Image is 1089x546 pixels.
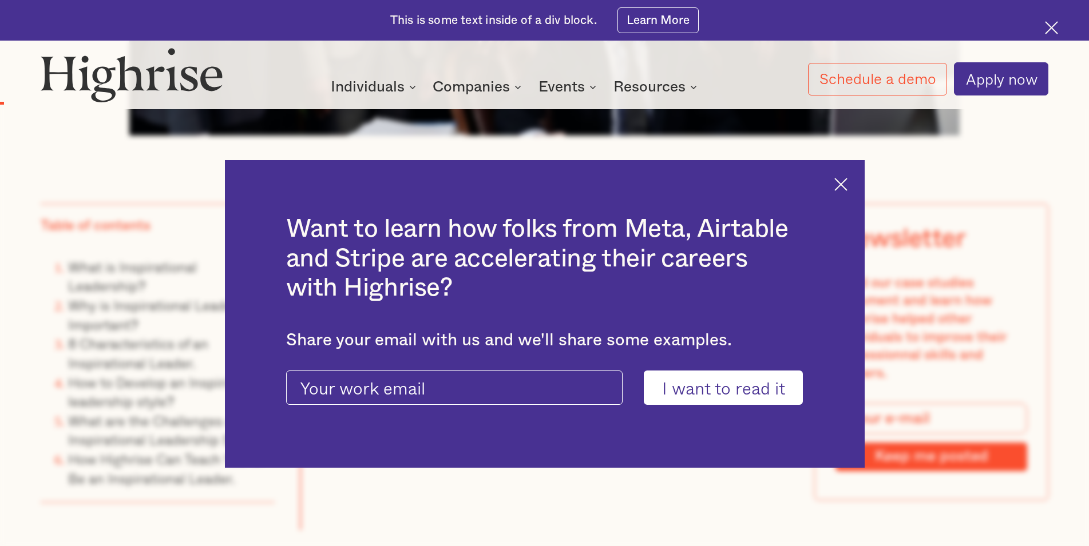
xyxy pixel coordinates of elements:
[331,80,419,94] div: Individuals
[538,80,600,94] div: Events
[433,80,525,94] div: Companies
[834,178,848,191] img: Cross icon
[808,63,947,95] a: Schedule a demo
[286,330,803,350] div: Share your email with us and we'll share some examples.
[41,47,223,102] img: Highrise logo
[390,13,597,29] div: This is some text inside of a div block.
[538,80,585,94] div: Events
[644,370,803,404] input: I want to read it
[286,370,803,404] form: current-ascender-blog-article-modal-form
[617,7,699,33] a: Learn More
[954,62,1048,95] a: Apply now
[1045,21,1058,34] img: Cross icon
[286,370,623,404] input: Your work email
[433,80,510,94] div: Companies
[613,80,700,94] div: Resources
[331,80,405,94] div: Individuals
[286,214,803,303] h2: Want to learn how folks from Meta, Airtable and Stripe are accelerating their careers with Highrise?
[613,80,686,94] div: Resources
